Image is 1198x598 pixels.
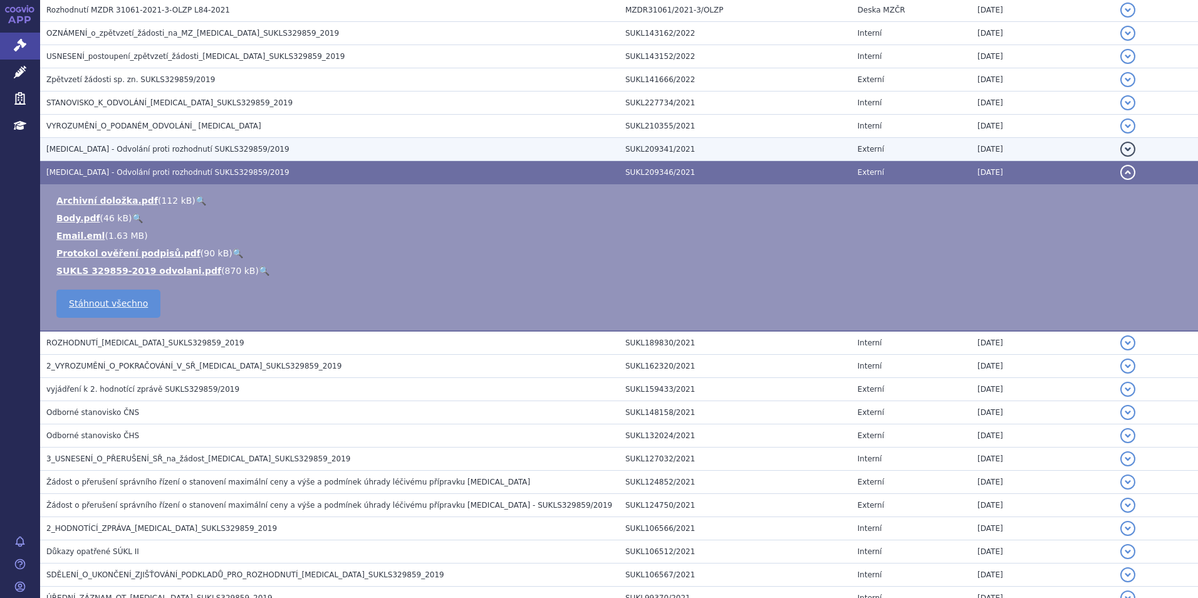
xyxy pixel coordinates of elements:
[971,331,1114,355] td: [DATE]
[858,338,882,347] span: Interní
[1120,95,1135,110] button: detail
[858,524,882,533] span: Interní
[858,6,905,14] span: Deska MZČR
[971,138,1114,161] td: [DATE]
[46,478,530,486] span: Žádost o přerušení správního řízení o stanovení maximální ceny a výše a podmínek úhrady léčivému ...
[1120,49,1135,64] button: detail
[132,213,143,223] a: 🔍
[56,290,160,318] a: Stáhnout všechno
[971,22,1114,45] td: [DATE]
[858,52,882,61] span: Interní
[1120,72,1135,87] button: detail
[619,331,852,355] td: SUKL189830/2021
[1120,567,1135,582] button: detail
[1120,165,1135,180] button: detail
[46,570,444,579] span: SDĚLENÍ_O_UKONČENÍ_ZJIŠŤOVÁNÍ_PODKLADŮ_PRO_ROZHODNUTÍ_ULTOMIRIS_SUKLS329859_2019
[619,424,852,448] td: SUKL132024/2021
[619,540,852,564] td: SUKL106512/2021
[1120,451,1135,466] button: detail
[619,471,852,494] td: SUKL124852/2021
[1120,3,1135,18] button: detail
[971,494,1114,517] td: [DATE]
[971,564,1114,587] td: [DATE]
[46,6,230,14] span: Rozhodnutí MZDR 31061-2021-3-OLZP L84-2021
[1120,405,1135,420] button: detail
[46,29,339,38] span: OZNÁMENÍ_o_zpětvzetí_žádosti_na_MZ_ULTOMIRIS_SUKLS329859_2019
[1120,475,1135,490] button: detail
[56,212,1185,224] li: ( )
[46,98,293,107] span: STANOVISKO_K_ODVOLÁNÍ_ULTOMIRIS_SUKLS329859_2019
[619,22,852,45] td: SUKL143162/2022
[46,338,244,347] span: ROZHODNUTÍ_ULTOMIRIS_SUKLS329859_2019
[1120,521,1135,536] button: detail
[619,68,852,92] td: SUKL141666/2022
[619,564,852,587] td: SUKL106567/2021
[971,378,1114,401] td: [DATE]
[46,385,239,394] span: vyjádření k 2. hodnotící zprávě SUKLS329859/2019
[619,517,852,540] td: SUKL106566/2021
[46,362,341,370] span: 2_VYROZUMĚNÍ_O_POKRAČOVÁNÍ_V_SŘ_ULTOMIRIS_SUKLS329859_2019
[858,168,884,177] span: Externí
[619,138,852,161] td: SUKL209341/2021
[858,29,882,38] span: Interní
[56,266,221,276] a: SUKLS 329859-2019 odvolani.pdf
[46,75,215,84] span: Zpětvzetí žádosti sp. zn. SUKLS329859/2019
[161,196,192,206] span: 112 kB
[1120,118,1135,134] button: detail
[858,362,882,370] span: Interní
[858,431,884,440] span: Externí
[204,248,229,258] span: 90 kB
[619,401,852,424] td: SUKL148158/2021
[858,75,884,84] span: Externí
[1120,359,1135,374] button: detail
[225,266,256,276] span: 870 kB
[971,92,1114,115] td: [DATE]
[971,401,1114,424] td: [DATE]
[103,213,128,223] span: 46 kB
[858,145,884,154] span: Externí
[1120,335,1135,350] button: detail
[619,355,852,378] td: SUKL162320/2021
[56,229,1185,242] li: ( )
[1120,544,1135,559] button: detail
[56,194,1185,207] li: ( )
[619,92,852,115] td: SUKL227734/2021
[195,196,206,206] a: 🔍
[56,248,201,258] a: Protokol ověření podpisů.pdf
[46,168,289,177] span: Ultomiris - Odvolání proti rozhodnutí SUKLS329859/2019
[858,122,882,130] span: Interní
[971,115,1114,138] td: [DATE]
[1120,428,1135,443] button: detail
[858,385,884,394] span: Externí
[1120,498,1135,513] button: detail
[858,570,882,579] span: Interní
[46,52,345,61] span: USNESENÍ_postoupení_zpětvzetí_žádosti_ULTOMIRIS_SUKLS329859_2019
[56,213,100,223] a: Body.pdf
[858,501,884,510] span: Externí
[858,408,884,417] span: Externí
[46,431,139,440] span: Odborné stanovisko ČHS
[971,355,1114,378] td: [DATE]
[971,424,1114,448] td: [DATE]
[858,478,884,486] span: Externí
[858,547,882,556] span: Interní
[232,248,243,258] a: 🔍
[46,454,350,463] span: 3_USNESENÍ_O_PŘERUŠENÍ_SŘ_na_žádost_ULTOMIRIS_SUKLS329859_2019
[619,448,852,471] td: SUKL127032/2021
[108,231,144,241] span: 1.63 MB
[619,45,852,68] td: SUKL143152/2022
[971,517,1114,540] td: [DATE]
[46,547,139,556] span: Důkazy opatřené SÚKL II
[971,540,1114,564] td: [DATE]
[1120,382,1135,397] button: detail
[971,448,1114,471] td: [DATE]
[46,501,612,510] span: Žádost o přerušení správního řízení o stanovení maximální ceny a výše a podmínek úhrady léčivému ...
[858,454,882,463] span: Interní
[56,196,158,206] a: Archivní doložka.pdf
[858,98,882,107] span: Interní
[619,378,852,401] td: SUKL159433/2021
[971,471,1114,494] td: [DATE]
[1120,142,1135,157] button: detail
[971,45,1114,68] td: [DATE]
[971,68,1114,92] td: [DATE]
